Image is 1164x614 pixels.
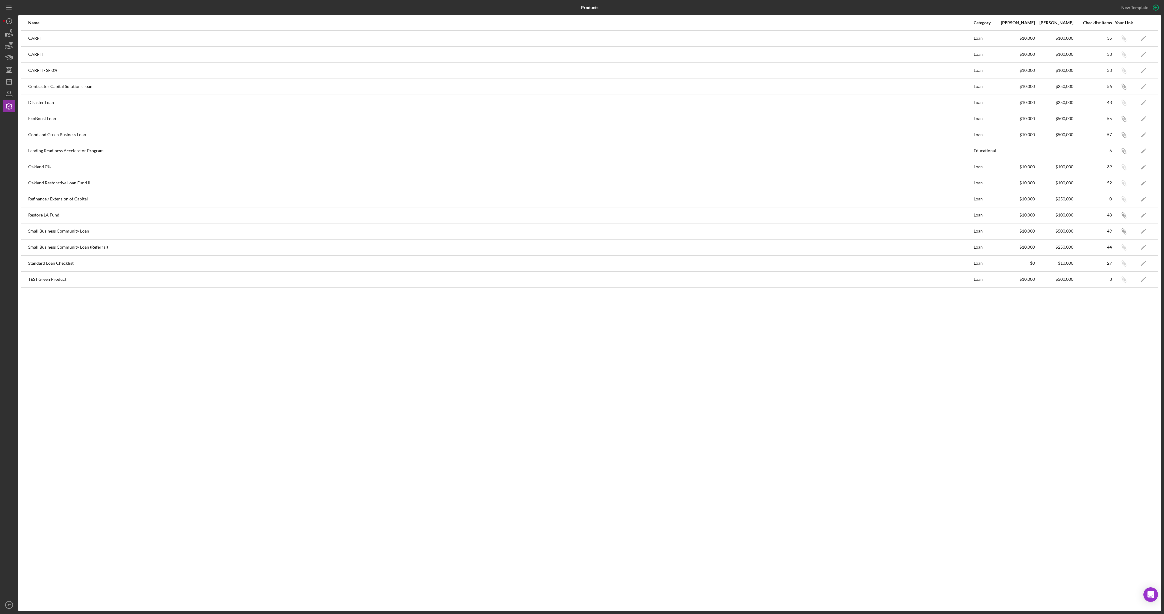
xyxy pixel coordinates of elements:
[997,116,1035,121] div: $10,000
[974,192,996,207] div: Loan
[1035,132,1073,137] div: $500,000
[997,52,1035,57] div: $10,000
[1035,68,1073,73] div: $100,000
[974,256,996,271] div: Loan
[974,63,996,78] div: Loan
[1035,180,1073,185] div: $100,000
[1112,20,1135,25] div: Your Link
[974,111,996,126] div: Loan
[974,127,996,143] div: Loan
[974,20,996,25] div: Category
[581,5,598,10] b: Products
[974,208,996,223] div: Loan
[1074,20,1112,25] div: Checklist Items
[28,79,973,94] div: Contractor Capital Solutions Loan
[1035,36,1073,41] div: $100,000
[1118,3,1161,12] button: New Template
[28,111,973,126] div: EcoBoost Loan
[1074,68,1112,73] div: 38
[1035,261,1073,266] div: $10,000
[1035,277,1073,282] div: $500,000
[1074,213,1112,217] div: 48
[1035,84,1073,89] div: $250,000
[997,245,1035,250] div: $10,000
[974,79,996,94] div: Loan
[997,36,1035,41] div: $10,000
[1121,3,1148,12] div: New Template
[997,213,1035,217] div: $10,000
[974,272,996,287] div: Loan
[1074,164,1112,169] div: 39
[974,143,996,159] div: Educational
[1035,164,1073,169] div: $100,000
[1074,100,1112,105] div: 43
[997,180,1035,185] div: $10,000
[1074,84,1112,89] div: 56
[1074,180,1112,185] div: 52
[997,68,1035,73] div: $10,000
[8,603,11,607] text: JT
[28,127,973,143] div: Good and Green Business Loan
[997,229,1035,233] div: $10,000
[1035,245,1073,250] div: $250,000
[1074,196,1112,201] div: 0
[974,95,996,110] div: Loan
[974,31,996,46] div: Loan
[1074,116,1112,121] div: 55
[28,240,973,255] div: Small Business Community Loan (Referral)
[28,256,973,271] div: Standard Loan Checklist
[28,192,973,207] div: Refinance / Extension of Capital
[1143,587,1158,602] div: Open Intercom Messenger
[28,20,973,25] div: Name
[1035,20,1073,25] div: [PERSON_NAME]
[1035,52,1073,57] div: $100,000
[28,95,973,110] div: Disaster Loan
[1074,245,1112,250] div: 44
[997,261,1035,266] div: $0
[1035,196,1073,201] div: $250,000
[1074,277,1112,282] div: 3
[997,132,1035,137] div: $10,000
[28,47,973,62] div: CARF II
[28,159,973,175] div: Oakland 0%
[974,176,996,191] div: Loan
[28,272,973,287] div: TEST Green Product
[974,240,996,255] div: Loan
[974,159,996,175] div: Loan
[997,277,1035,282] div: $10,000
[28,31,973,46] div: CARF I
[1074,148,1112,153] div: 6
[28,63,973,78] div: CARF II - SF 0%
[997,84,1035,89] div: $10,000
[28,224,973,239] div: Small Business Community Loan
[28,143,973,159] div: Lending Readiness Accelerator Program
[997,20,1035,25] div: [PERSON_NAME]
[1035,213,1073,217] div: $100,000
[3,599,15,611] button: JT
[1074,36,1112,41] div: 35
[997,164,1035,169] div: $10,000
[1074,229,1112,233] div: 49
[974,47,996,62] div: Loan
[1074,52,1112,57] div: 38
[1035,229,1073,233] div: $500,000
[1035,116,1073,121] div: $500,000
[997,196,1035,201] div: $10,000
[1035,100,1073,105] div: $250,000
[974,224,996,239] div: Loan
[997,100,1035,105] div: $10,000
[1074,132,1112,137] div: 57
[1074,261,1112,266] div: 27
[28,176,973,191] div: Oakland Restorative Loan Fund II
[28,208,973,223] div: Restore LA Fund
